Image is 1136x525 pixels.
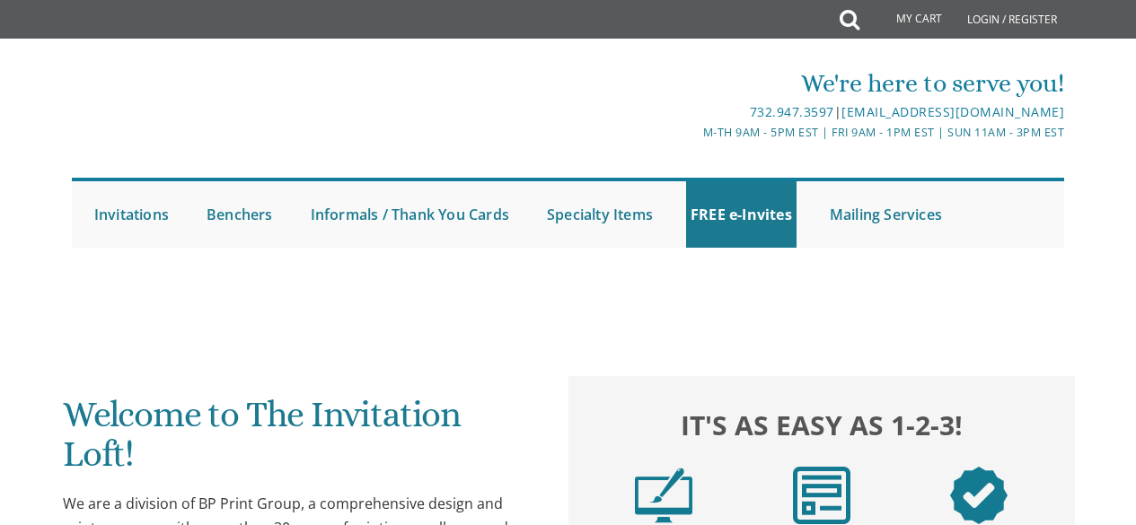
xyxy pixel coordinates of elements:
img: step1.png [635,467,692,524]
img: step3.png [950,467,1008,524]
a: FREE e-Invites [686,181,797,248]
a: Informals / Thank You Cards [306,181,514,248]
div: M-Th 9am - 5pm EST | Fri 9am - 1pm EST | Sun 11am - 3pm EST [403,123,1064,142]
a: My Cart [858,2,955,38]
a: [EMAIL_ADDRESS][DOMAIN_NAME] [841,103,1064,120]
img: step2.png [793,467,850,524]
div: | [403,101,1064,123]
a: 732.947.3597 [750,103,834,120]
a: Benchers [202,181,277,248]
a: Invitations [90,181,173,248]
div: We're here to serve you! [403,66,1064,101]
h2: It's as easy as 1-2-3! [585,405,1058,444]
a: Mailing Services [825,181,947,248]
h1: Welcome to The Invitation Loft! [63,395,536,487]
a: Specialty Items [542,181,657,248]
